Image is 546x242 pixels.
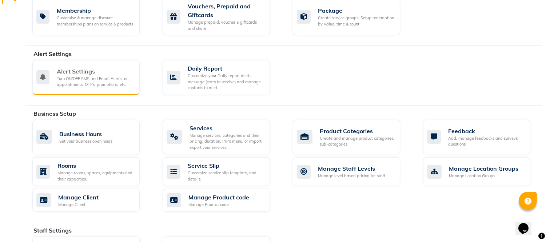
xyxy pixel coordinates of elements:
div: Customize service slip template, and details. [188,170,264,182]
div: Manage Client [58,193,99,202]
a: Product CategoriesCreate and manage product categories, sub-categories [293,120,412,155]
iframe: chat widget [515,213,539,235]
div: Add, manage feedbacks and surveys' questions [448,135,525,147]
div: Manage Staff Levels [318,164,386,173]
a: Manage Staff LevelsManage level based pricing for staff [293,157,412,186]
div: Manage Location Groups [449,173,518,179]
a: Manage ClientManage Client [32,189,152,212]
div: Manage Product code [188,202,249,208]
a: Manage Product codeManage Product code [163,189,282,212]
div: Manage Location Groups [449,164,518,173]
div: Create and manage product categories, sub-categories [320,135,394,147]
div: Vouchers, Prepaid and Giftcards [188,2,264,19]
div: Create service groups, Setup redemption by Value, time & count [318,15,394,27]
div: Daily Report [188,64,264,73]
div: Set your business open hours [59,138,112,144]
div: Turn ON/OFF SMS and Email Alerts for appointments, OTPs, promotions, etc. [57,76,134,88]
div: Business Hours [59,130,112,138]
a: FeedbackAdd, manage feedbacks and surveys' questions [423,120,542,155]
a: ServicesManage services, categories and their pricing, duration. Print menu, or import, export yo... [163,120,282,155]
div: Manage services, categories and their pricing, duration. Print menu, or import, export your servi... [190,132,264,151]
div: Rooms [57,161,134,170]
div: Alert Settings [57,67,134,76]
div: Customise & manage discount memberships plans on service & products [57,15,134,27]
div: Membership [57,6,134,15]
div: Manage Product code [188,193,249,202]
div: Customize your Daily report alerts message (stats to receive) and manage contacts to alert. [188,73,264,91]
div: Package [318,6,394,15]
div: Product Categories [320,127,394,135]
a: RoomsManage rooms, spaces, equipments and their capacities. [32,157,152,186]
div: Manage level based pricing for staff [318,173,386,179]
div: Service Slip [188,161,264,170]
a: Business HoursSet your business open hours [32,120,152,155]
a: Alert SettingsTurn ON/OFF SMS and Email Alerts for appointments, OTPs, promotions, etc. [32,60,152,95]
div: Manage Client [58,202,99,208]
a: Service SlipCustomize service slip template, and details. [163,157,282,186]
div: Manage rooms, spaces, equipments and their capacities. [57,170,134,182]
div: Feedback [448,127,525,135]
div: Services [190,124,264,132]
a: Daily ReportCustomize your Daily report alerts message (stats to receive) and manage contacts to ... [163,60,282,95]
a: Manage Location GroupsManage Location Groups [423,157,542,186]
div: Manage prepaid, voucher & giftcards and share [188,19,264,31]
